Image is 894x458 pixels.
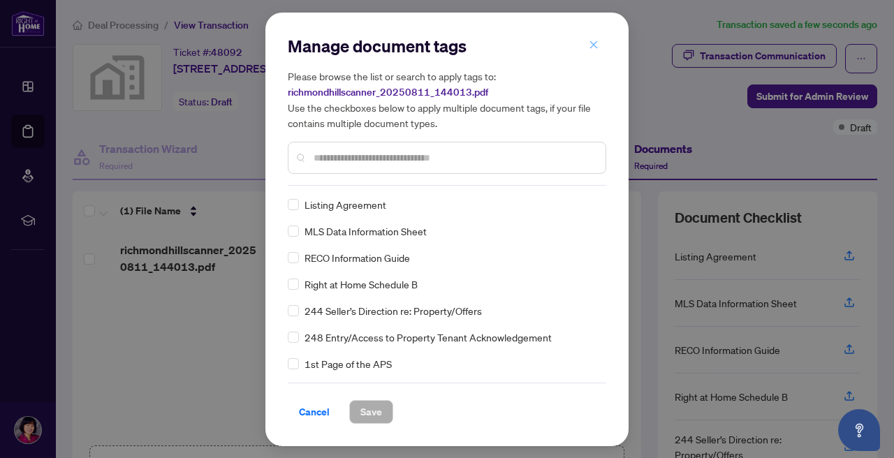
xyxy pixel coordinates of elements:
h5: Please browse the list or search to apply tags to: Use the checkboxes below to apply multiple doc... [288,68,606,131]
button: Open asap [838,409,880,451]
span: 244 Seller’s Direction re: Property/Offers [305,303,482,318]
button: Cancel [288,400,341,424]
span: richmondhillscanner_20250811_144013.pdf [288,86,488,98]
span: 248 Entry/Access to Property Tenant Acknowledgement [305,330,552,345]
button: Save [349,400,393,424]
span: 1st Page of the APS [305,356,392,371]
span: Right at Home Schedule B [305,276,418,292]
span: RECO Information Guide [305,250,410,265]
span: MLS Data Information Sheet [305,223,427,239]
span: Cancel [299,401,330,423]
span: Listing Agreement [305,197,386,212]
span: close [589,40,599,50]
h2: Manage document tags [288,35,606,57]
